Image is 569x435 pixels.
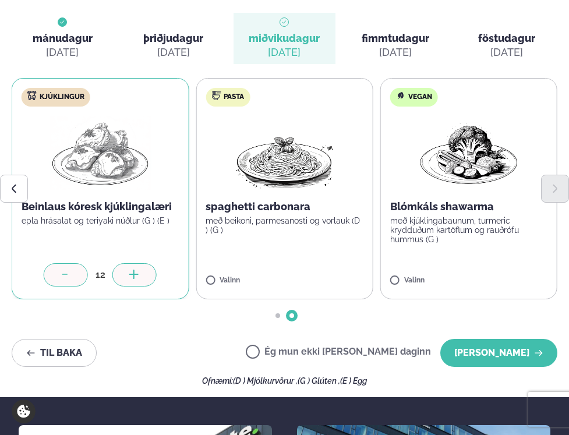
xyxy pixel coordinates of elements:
[340,376,367,386] span: (E ) Egg
[27,91,37,100] img: chicken.svg
[390,200,547,214] p: Blómkáls shawarma
[249,32,320,44] span: miðvikudagur
[12,376,557,386] div: Ofnæmi:
[396,91,405,100] img: Vegan.svg
[22,200,179,214] p: Beinlaus kóresk kjúklingalæri
[22,216,179,225] p: epla hrásalat og teriyaki núðlur (G ) (E )
[143,32,203,44] span: þriðjudagur
[541,175,569,203] button: Next slide
[12,399,36,423] a: Cookie settings
[157,45,190,59] div: [DATE]
[206,216,363,235] p: með beikoni, parmesanosti og vorlauk (D ) (G )
[268,45,301,59] div: [DATE]
[379,45,412,59] div: [DATE]
[490,45,523,59] div: [DATE]
[211,91,221,100] img: pasta.svg
[33,32,93,44] span: mánudagur
[289,313,294,318] span: Go to slide 2
[440,339,557,367] button: [PERSON_NAME]
[275,313,280,318] span: Go to slide 1
[12,339,97,367] button: Til baka
[46,45,79,59] div: [DATE]
[234,116,336,190] img: Spagetti.png
[408,93,432,102] span: Vegan
[362,32,429,44] span: fimmtudagur
[233,376,298,386] span: (D ) Mjólkurvörur ,
[49,116,151,190] img: Chicken-thighs.png
[206,200,363,214] p: spaghetti carbonara
[224,93,244,102] span: Pasta
[390,216,547,244] p: með kjúklingabaunum, turmeric krydduðum kartöflum og rauðrófu hummus (G )
[88,268,112,281] div: 12
[418,116,520,190] img: Vegan.png
[298,376,340,386] span: (G ) Glúten ,
[478,32,535,44] span: föstudagur
[40,93,84,102] span: Kjúklingur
